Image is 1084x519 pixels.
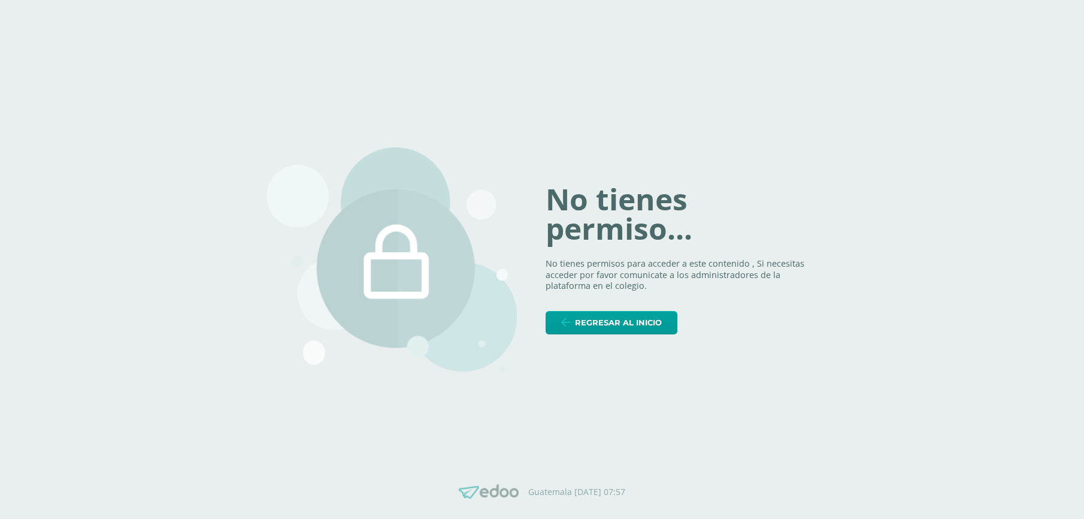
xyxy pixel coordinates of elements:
[528,487,625,497] p: Guatemala [DATE] 07:57
[546,185,817,244] h1: No tienes permiso...
[546,311,677,334] a: Regresar al inicio
[459,484,519,499] img: Edoo
[546,258,817,292] p: No tienes permisos para acceder a este contenido , Si necesitas acceder por favor comunicate a lo...
[267,147,517,372] img: 403.png
[575,312,662,334] span: Regresar al inicio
